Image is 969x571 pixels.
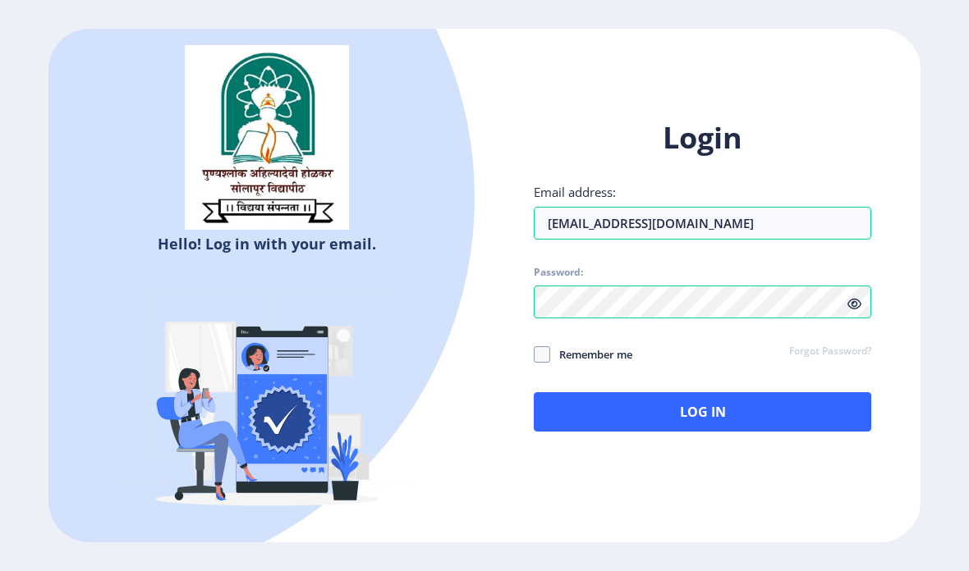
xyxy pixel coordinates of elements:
a: Forgot Password? [789,345,871,359]
label: Email address: [534,184,616,200]
span: Remember me [550,345,632,364]
label: Password: [534,266,583,279]
h1: Login [534,118,871,158]
img: sulogo.png [185,45,349,231]
button: Log In [534,392,871,432]
input: Email address [534,207,871,240]
img: Verified-rafiki.svg [123,260,411,547]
